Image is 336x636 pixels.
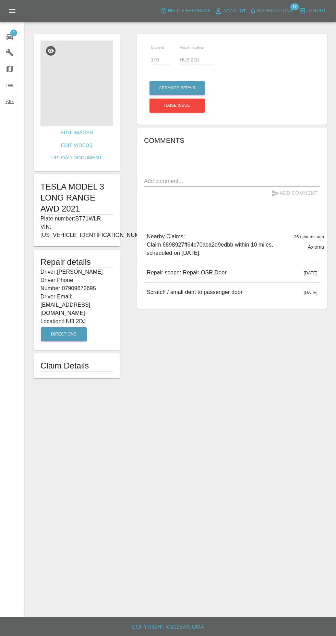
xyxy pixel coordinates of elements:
[147,288,243,296] p: Scratch / small dent to passenger door
[307,7,326,15] span: Logout
[149,99,205,113] button: Raise issue
[151,45,164,49] span: Quote £
[58,139,96,152] a: Edit Videos
[40,268,113,276] p: Driver: [PERSON_NAME]
[223,7,246,15] span: Account
[58,126,96,139] a: Edit Images
[41,327,87,341] button: Directions
[248,5,295,16] button: Notifications
[10,30,17,36] span: 1
[4,3,21,19] button: Open drawer
[49,151,105,164] a: Upload Document
[40,317,113,326] p: Location: HU3 2DJ
[294,235,324,239] span: 26 minutes ago
[290,3,299,10] span: 17
[180,45,204,49] span: Repair location
[147,269,227,277] p: Repair scope: Repair OSR Door
[40,223,113,239] p: VIN: [US_VEHICLE_IDENTIFICATION_NUMBER]
[40,293,113,317] p: Driver Email: [EMAIL_ADDRESS][DOMAIN_NAME]
[304,290,317,295] span: [DATE]
[158,5,212,16] button: Help & Feedback
[149,81,205,95] button: Arrange Repair
[297,5,328,16] button: Logout
[168,7,211,15] span: Help & Feedback
[40,181,113,214] h1: TESLA MODEL 3 LONG RANGE AWD 2021
[40,41,113,126] img: da4a5615-04bd-49a9-8220-e3f11842cdd1
[40,215,113,223] p: Plate number: BT71WLR
[144,135,320,146] h6: Comments
[213,5,248,16] a: Account
[5,622,331,632] h6: Copyright © 2025 Axioma
[40,360,113,371] h1: Claim Details
[257,7,293,15] span: Notifications
[308,243,324,250] p: Axioma
[40,276,113,293] p: Driver Phone Number: 07909672695
[304,271,317,275] span: [DATE]
[147,232,289,257] p: Nearby Claims: Claim 6898927ff64c70aca2d9edbb within 10 miles, scheduled on [DATE].
[40,257,113,268] h5: Repair details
